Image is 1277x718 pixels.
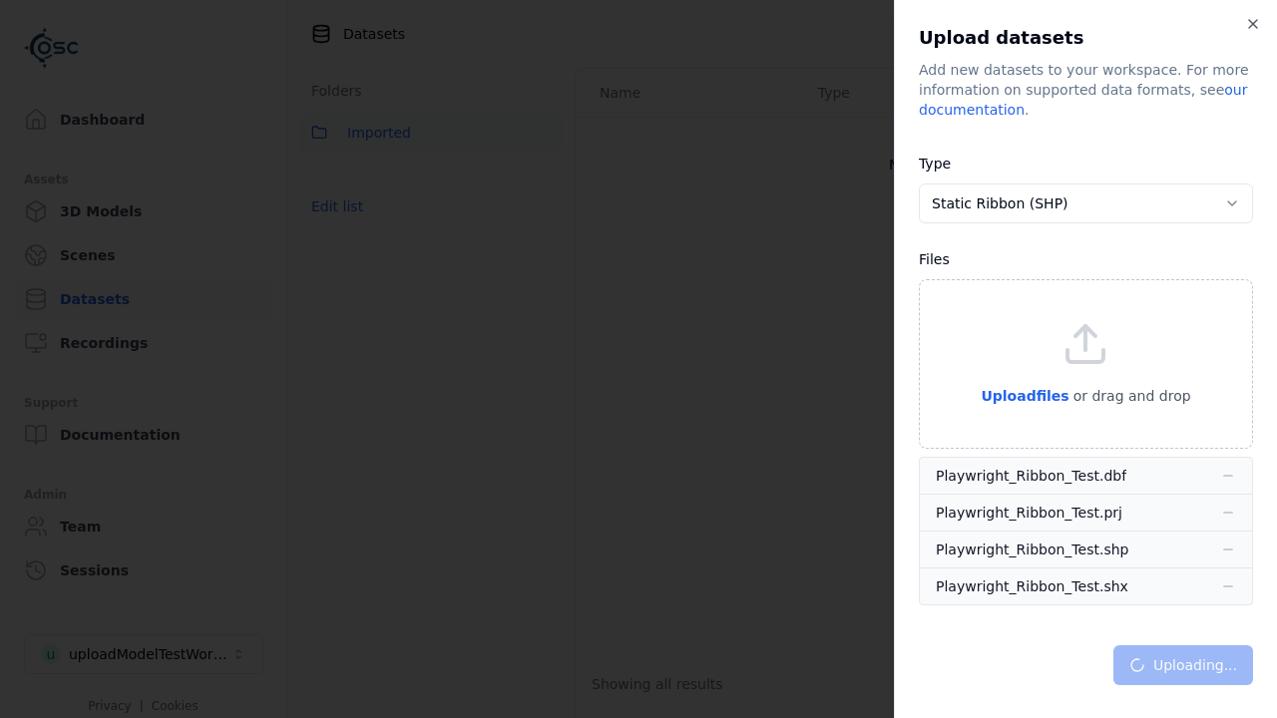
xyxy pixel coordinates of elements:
[919,24,1253,52] h2: Upload datasets
[936,576,1128,596] div: Playwright_Ribbon_Test.shx
[981,388,1068,404] span: Upload files
[919,251,950,267] label: Files
[936,466,1126,486] div: Playwright_Ribbon_Test.dbf
[936,539,1128,559] div: Playwright_Ribbon_Test.shp
[919,156,951,172] label: Type
[919,60,1253,120] div: Add new datasets to your workspace. For more information on supported data formats, see .
[936,503,1122,523] div: Playwright_Ribbon_Test.prj
[1069,384,1191,408] p: or drag and drop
